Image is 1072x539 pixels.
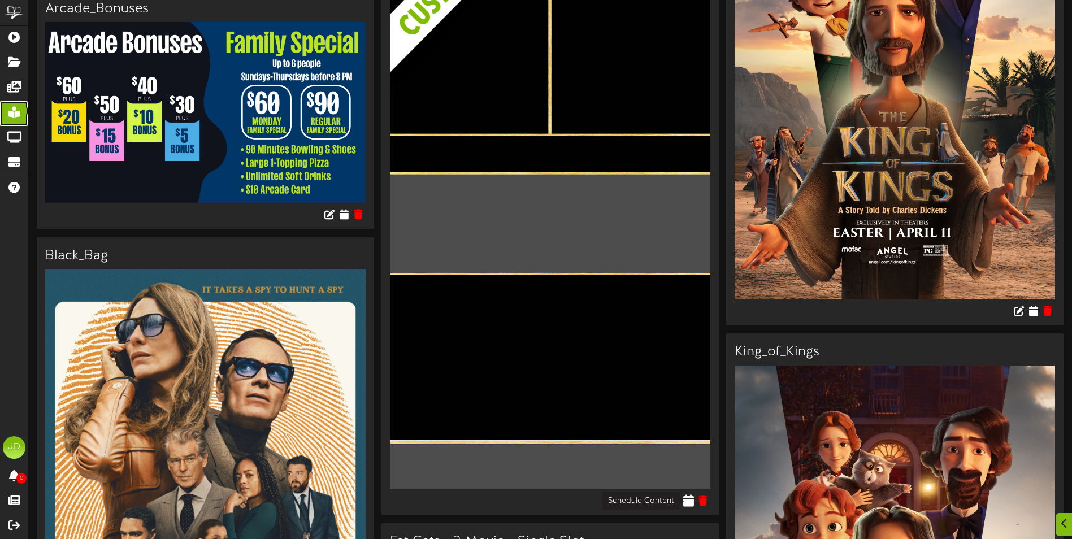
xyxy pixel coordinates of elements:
h3: King_of_Kings [735,345,1055,359]
h3: Arcade_Bonuses [45,2,366,16]
div: JD [3,436,25,459]
img: 965afd6b-6e82-4695-8af8-fc076dbac49c.png [45,22,366,203]
span: 0 [16,473,27,484]
h3: Black_Bag [45,249,366,263]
